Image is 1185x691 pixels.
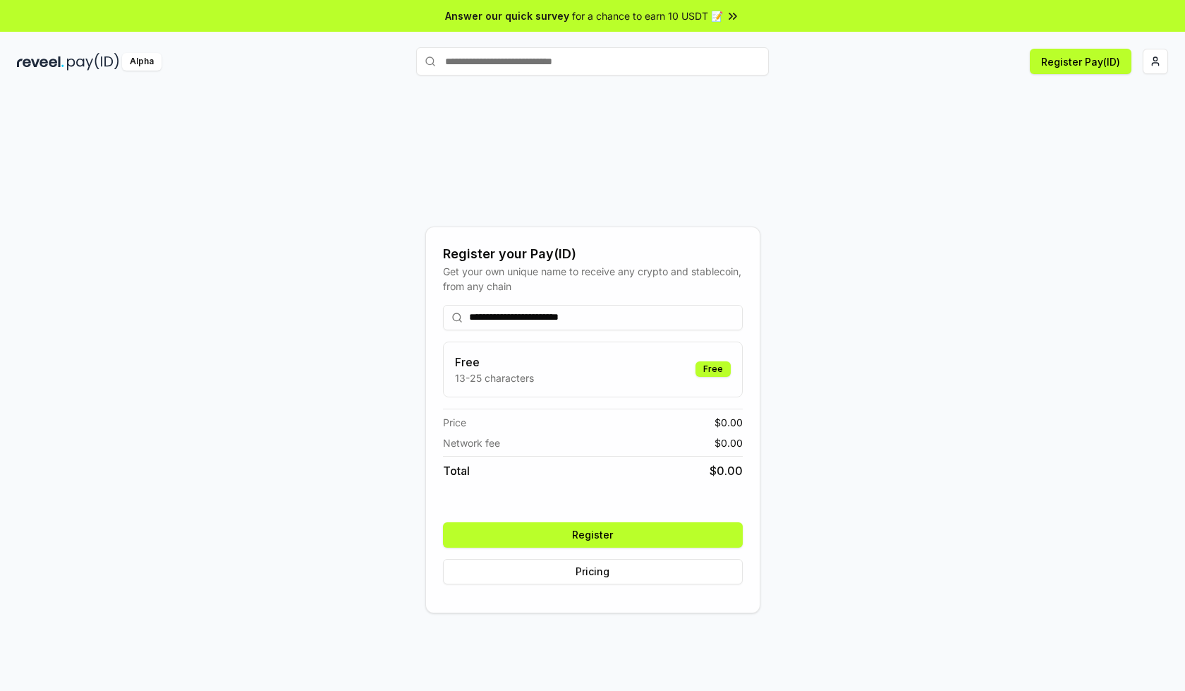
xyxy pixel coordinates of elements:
div: Alpha [122,53,162,71]
div: Get your own unique name to receive any crypto and stablecoin, from any chain [443,264,743,294]
span: $ 0.00 [715,435,743,450]
span: $ 0.00 [715,415,743,430]
span: for a chance to earn 10 USDT 📝 [572,8,723,23]
span: Answer our quick survey [445,8,569,23]
span: $ 0.00 [710,462,743,479]
h3: Free [455,354,534,371]
p: 13-25 characters [455,371,534,385]
img: reveel_dark [17,53,64,71]
button: Pricing [443,559,743,584]
img: pay_id [67,53,119,71]
div: Register your Pay(ID) [443,244,743,264]
button: Register Pay(ID) [1030,49,1131,74]
button: Register [443,522,743,548]
div: Free [695,361,731,377]
span: Total [443,462,470,479]
span: Network fee [443,435,500,450]
span: Price [443,415,466,430]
